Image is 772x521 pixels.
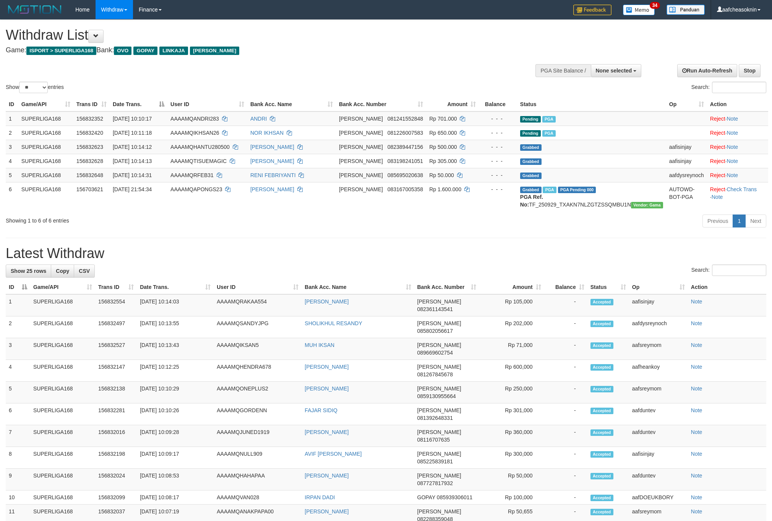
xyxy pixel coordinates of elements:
[544,294,587,316] td: -
[305,386,349,392] a: [PERSON_NAME]
[417,393,456,399] span: Copy 0859130955664 to clipboard
[6,126,18,140] td: 2
[214,338,302,360] td: AAAAMQIKSAN5
[137,360,214,382] td: [DATE] 10:12:25
[6,111,18,126] td: 1
[339,172,383,178] span: [PERSON_NAME]
[727,130,738,136] a: Note
[544,382,587,403] td: -
[305,298,349,305] a: [PERSON_NAME]
[691,82,766,93] label: Search:
[691,298,702,305] a: Note
[544,490,587,505] td: -
[629,360,688,382] td: aafheankoy
[417,429,461,435] span: [PERSON_NAME]
[113,186,152,192] span: [DATE] 21:54:34
[712,82,766,93] input: Search:
[6,214,316,224] div: Showing 1 to 6 of 6 entries
[590,342,613,349] span: Accepted
[623,5,655,15] img: Button%20Memo.svg
[214,490,302,505] td: AAAAMQVAN028
[707,111,768,126] td: ·
[417,298,461,305] span: [PERSON_NAME]
[110,97,167,111] th: Date Trans.: activate to sort column descending
[691,386,702,392] a: Note
[56,268,69,274] span: Copy
[417,451,461,457] span: [PERSON_NAME]
[650,2,660,9] span: 34
[544,469,587,490] td: -
[590,364,613,371] span: Accepted
[629,447,688,469] td: aafisinjay
[170,130,219,136] span: AAAAMQIKHSAN26
[691,473,702,479] a: Note
[214,469,302,490] td: AAAAMQHAHAPAA
[250,130,284,136] a: NOR IKHSAN
[30,447,95,469] td: SUPERLIGA168
[479,425,544,447] td: Rp 360,000
[429,186,461,192] span: Rp 1.600.000
[590,408,613,414] span: Accepted
[79,268,90,274] span: CSV
[30,360,95,382] td: SUPERLIGA168
[133,47,157,55] span: GOPAY
[482,115,514,123] div: - - -
[137,280,214,294] th: Date Trans.: activate to sort column ascending
[710,144,725,150] a: Reject
[6,182,18,211] td: 6
[336,97,426,111] th: Bank Acc. Number: activate to sort column ascending
[691,364,702,370] a: Note
[95,469,137,490] td: 156832024
[6,246,766,261] h1: Latest Withdraw
[691,342,702,348] a: Note
[76,144,103,150] span: 156832623
[544,338,587,360] td: -
[417,320,461,326] span: [PERSON_NAME]
[339,144,383,150] span: [PERSON_NAME]
[6,168,18,182] td: 5
[544,360,587,382] td: -
[305,407,337,413] a: FAJAR SIDIQ
[30,469,95,490] td: SUPERLIGA168
[437,494,472,500] span: Copy 085939306011 to clipboard
[479,280,544,294] th: Amount: activate to sort column ascending
[76,186,103,192] span: 156703621
[520,158,542,165] span: Grabbed
[590,299,613,305] span: Accepted
[691,494,702,500] a: Note
[542,116,556,123] span: Marked by aafheankoy
[688,280,766,294] th: Action
[710,116,725,122] a: Reject
[544,403,587,425] td: -
[710,130,725,136] a: Reject
[544,280,587,294] th: Balance: activate to sort column ascending
[727,144,738,150] a: Note
[18,111,73,126] td: SUPERLIGA168
[250,172,296,178] a: RENI FEBRIYANTI
[214,360,302,382] td: AAAAMQHENDRA678
[479,97,517,111] th: Balance
[214,447,302,469] td: AAAAMQNULL909
[30,280,95,294] th: Game/API: activate to sort column ascending
[417,386,461,392] span: [PERSON_NAME]
[113,144,152,150] span: [DATE] 10:14:12
[544,447,587,469] td: -
[388,116,423,122] span: Copy 081241552848 to clipboard
[710,172,725,178] a: Reject
[305,473,349,479] a: [PERSON_NAME]
[74,265,95,277] a: CSV
[170,186,222,192] span: AAAAMQAPONGS23
[11,268,46,274] span: Show 25 rows
[247,97,336,111] th: Bank Acc. Name: activate to sort column ascending
[629,425,688,447] td: aafduntev
[707,168,768,182] td: ·
[137,425,214,447] td: [DATE] 10:09:28
[95,382,137,403] td: 156832138
[429,144,457,150] span: Rp 500.000
[305,364,349,370] a: [PERSON_NAME]
[666,140,707,154] td: aafisinjay
[417,328,453,334] span: Copy 085802056617 to clipboard
[520,194,543,208] b: PGA Ref. No:
[417,494,435,500] span: GOPAY
[6,280,30,294] th: ID: activate to sort column descending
